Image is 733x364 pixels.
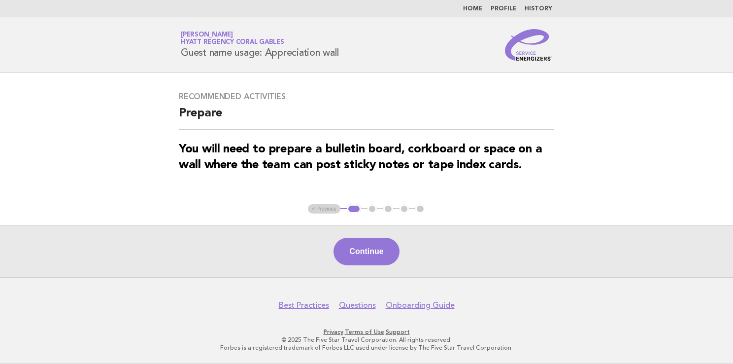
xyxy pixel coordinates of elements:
a: Best Practices [279,300,329,310]
p: © 2025 The Five Star Travel Corporation. All rights reserved. [65,336,668,344]
a: Questions [339,300,376,310]
a: Support [386,328,410,335]
a: Onboarding Guide [386,300,455,310]
strong: You will need to prepare a bulletin board, corkboard or space on a wall where the team can post s... [179,144,542,171]
button: Continue [333,238,399,265]
a: History [525,6,552,12]
h2: Prepare [179,106,554,130]
img: Service Energizers [505,29,552,61]
a: Profile [491,6,517,12]
a: [PERSON_NAME]Hyatt Regency Coral Gables [181,32,284,45]
button: 1 [347,204,361,214]
p: · · [65,328,668,336]
a: Privacy [324,328,343,335]
span: Hyatt Regency Coral Gables [181,39,284,46]
h1: Guest name usage: Appreciation wall [181,32,338,58]
a: Home [463,6,483,12]
h3: Recommended activities [179,92,554,102]
p: Forbes is a registered trademark of Forbes LLC used under license by The Five Star Travel Corpora... [65,344,668,352]
a: Terms of Use [345,328,384,335]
